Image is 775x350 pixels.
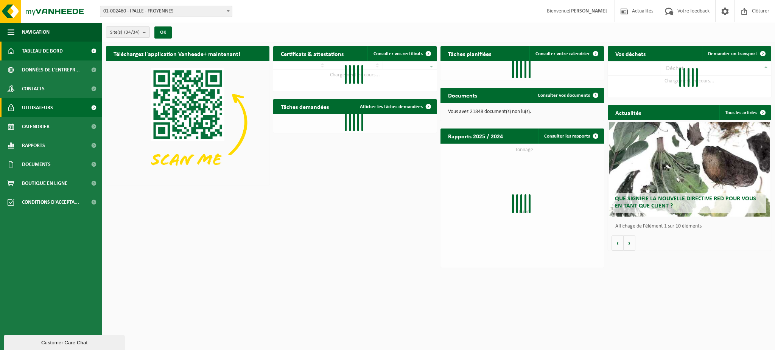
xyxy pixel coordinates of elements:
p: Vous avez 21848 document(s) non lu(s). [448,109,596,115]
span: Calendrier [22,117,50,136]
button: Vorige [612,235,624,251]
iframe: chat widget [4,333,126,350]
span: Rapports [22,136,45,155]
a: Afficher les tâches demandées [354,99,436,114]
a: Demander un transport [702,46,770,61]
a: Consulter vos certificats [367,46,436,61]
span: Utilisateurs [22,98,53,117]
button: OK [154,26,172,39]
h2: Actualités [608,105,649,120]
a: Tous les articles [719,105,770,120]
h2: Vos déchets [608,46,653,61]
h2: Rapports 2025 / 2024 [440,129,510,143]
strong: [PERSON_NAME] [569,8,607,14]
span: Boutique en ligne [22,174,67,193]
count: (34/34) [124,30,140,35]
h2: Téléchargez l'application Vanheede+ maintenant! [106,46,248,61]
button: Volgende [624,235,635,251]
button: Site(s)(34/34) [106,26,150,38]
span: Afficher les tâches demandées [360,104,423,109]
a: Consulter votre calendrier [529,46,603,61]
span: Consulter votre calendrier [535,51,590,56]
span: Tableau de bord [22,42,63,60]
span: 01-002460 - IPALLE - FROYENNES [100,6,232,17]
span: Consulter vos documents [538,93,590,98]
span: Consulter vos certificats [373,51,423,56]
a: Consulter les rapports [538,129,603,144]
h2: Tâches demandées [273,99,336,114]
span: Données de l'entrepr... [22,60,80,79]
span: Navigation [22,23,50,42]
span: Site(s) [110,27,140,38]
h2: Documents [440,88,485,102]
a: Consulter vos documents [532,88,603,103]
a: Que signifie la nouvelle directive RED pour vous en tant que client ? [609,122,769,217]
img: Download de VHEPlus App [106,61,269,184]
span: Contacts [22,79,45,98]
span: Que signifie la nouvelle directive RED pour vous en tant que client ? [615,196,756,209]
span: Conditions d'accepta... [22,193,79,212]
span: Demander un transport [708,51,757,56]
h2: Tâches planifiées [440,46,499,61]
h2: Certificats & attestations [273,46,351,61]
p: Affichage de l'élément 1 sur 10 éléments [615,224,767,229]
span: Documents [22,155,51,174]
